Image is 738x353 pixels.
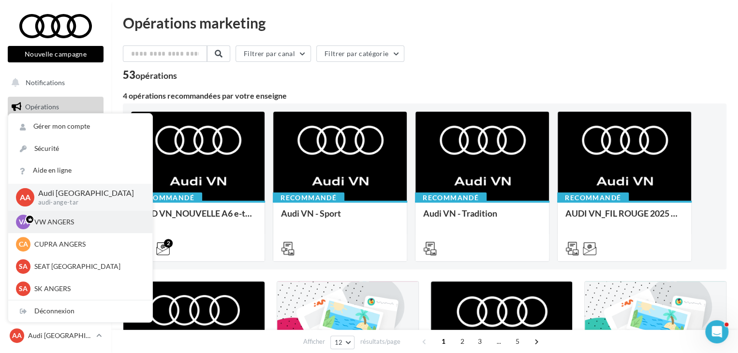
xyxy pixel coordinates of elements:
[281,208,399,228] div: Audi VN - Sport
[8,46,103,62] button: Nouvelle campagne
[123,92,726,100] div: 4 opérations recommandées par votre enseigne
[565,208,683,228] div: AUDI VN_FIL ROUGE 2025 - A1, Q2, Q3, Q5 et Q4 e-tron
[34,284,141,294] p: SK ANGERS
[25,103,59,111] span: Opérations
[8,160,152,181] a: Aide en ligne
[360,337,400,346] span: résultats/page
[123,15,726,30] div: Opérations marketing
[8,300,152,322] div: Déconnexion
[472,334,487,349] span: 3
[557,192,629,203] div: Recommandé
[8,138,152,160] a: Sécurité
[34,217,141,227] p: VW ANGERS
[423,208,541,228] div: Audi VN - Tradition
[510,334,525,349] span: 5
[12,331,22,340] span: AA
[19,239,28,249] span: CA
[6,146,105,166] a: Visibilité en ligne
[6,97,105,117] a: Opérations
[6,193,105,214] a: Médiathèque
[6,170,105,190] a: Campagnes
[455,334,470,349] span: 2
[20,191,30,203] span: AA
[123,70,177,80] div: 53
[6,218,105,246] a: PLV et print personnalisable
[19,217,28,227] span: VA
[335,338,343,346] span: 12
[26,78,65,87] span: Notifications
[38,188,137,199] p: Audi [GEOGRAPHIC_DATA]
[38,198,137,207] p: audi-ange-tar
[34,262,141,271] p: SEAT [GEOGRAPHIC_DATA]
[8,326,103,345] a: AA Audi [GEOGRAPHIC_DATA]
[330,336,355,349] button: 12
[303,337,325,346] span: Afficher
[316,45,404,62] button: Filtrer par catégorie
[19,262,28,271] span: SA
[273,192,344,203] div: Recommandé
[139,208,257,228] div: AUD VN_NOUVELLE A6 e-tron
[164,239,173,248] div: 2
[8,116,152,137] a: Gérer mon compte
[135,71,177,80] div: opérations
[436,334,451,349] span: 1
[6,73,102,93] button: Notifications
[6,120,105,141] a: Boîte de réception4
[28,331,92,340] p: Audi [GEOGRAPHIC_DATA]
[236,45,311,62] button: Filtrer par canal
[131,192,202,203] div: Recommandé
[19,284,28,294] span: SA
[34,239,141,249] p: CUPRA ANGERS
[705,320,728,343] iframe: Intercom live chat
[415,192,487,203] div: Recommandé
[491,334,506,349] span: ...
